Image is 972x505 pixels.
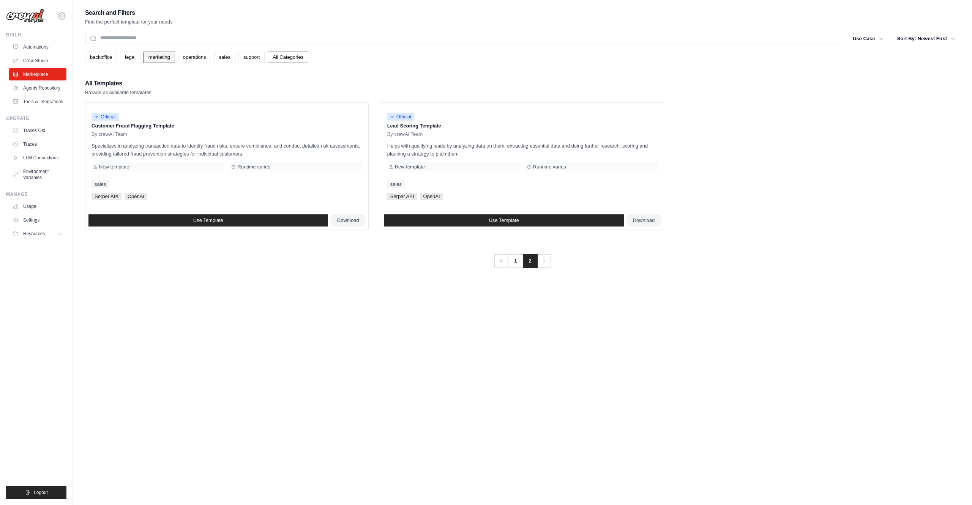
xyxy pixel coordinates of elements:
span: Resources [23,231,45,237]
span: By crewAI Team [387,131,423,137]
p: Specializes in analyzing transaction data to identify fraud risks, ensure compliance, and conduct... [92,142,362,158]
span: Runtime varies [237,164,270,170]
a: legal [120,52,140,63]
a: Use Template [88,214,328,227]
a: support [238,52,265,63]
span: Official [92,113,119,121]
span: Serper API [92,193,121,200]
span: Logout [34,489,48,496]
span: 2 [523,254,538,268]
a: operations [178,52,211,63]
span: New template [395,164,425,170]
span: Use Template [193,217,223,223]
button: Sort By: Newest First [893,32,960,46]
span: Download [337,217,359,223]
span: Serper API [387,193,417,200]
button: Use Case [848,32,888,46]
p: Lead Scoring Template [387,122,658,130]
p: Find the perfect template for your needs [85,18,173,26]
p: Browse all available templates [85,89,151,96]
a: 1 [508,254,523,268]
a: Automations [9,41,66,53]
button: Resources [9,228,66,240]
span: Official [387,113,415,121]
a: Settings [9,214,66,226]
a: Traces Old [9,124,66,137]
nav: Pagination [494,254,551,268]
p: Customer Fraud Flagging Template [92,122,362,130]
a: marketing [144,52,175,63]
a: LLM Connections [9,152,66,164]
a: backoffice [85,52,117,63]
a: Usage [9,200,66,212]
span: Runtime varies [533,164,566,170]
a: Marketplace [9,68,66,80]
a: Traces [9,138,66,150]
a: Environment Variables [9,165,66,184]
span: By crewAI Team [92,131,127,137]
span: Download [633,217,655,223]
div: Manage [6,191,66,197]
a: Download [331,214,365,227]
a: sales [92,181,109,188]
a: Use Template [384,214,624,227]
a: Agents Repository [9,82,66,94]
span: OpenAI [420,193,443,200]
span: Use Template [489,217,519,223]
span: OpenAI [125,193,147,200]
a: sales [387,181,405,188]
a: Crew Studio [9,55,66,67]
a: All Categories [268,52,308,63]
img: Logo [6,9,44,23]
button: Logout [6,486,66,499]
h2: All Templates [85,78,151,89]
h2: Search and Filters [85,8,173,18]
div: Build [6,32,66,38]
p: Helps with qualifying leads by analyzing data on them, extracting essential data and doing furthe... [387,142,658,158]
a: Tools & Integrations [9,96,66,108]
span: New template [99,164,129,170]
a: Download [627,214,661,227]
a: sales [214,52,235,63]
div: Operate [6,115,66,121]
